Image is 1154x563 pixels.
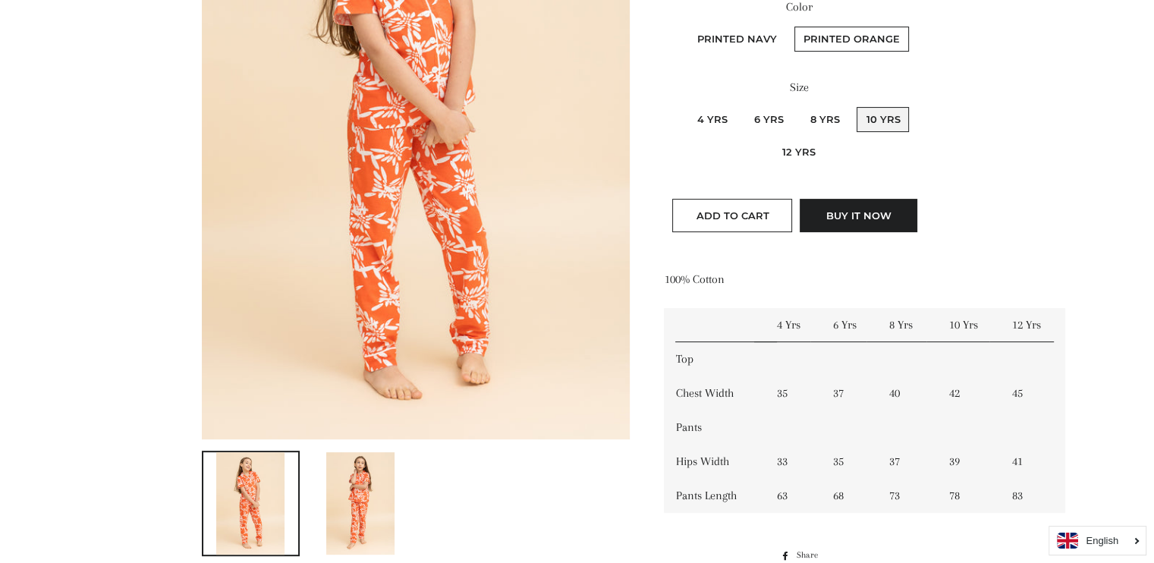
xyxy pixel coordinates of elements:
[1057,533,1138,549] a: English
[857,107,909,132] label: 10 Yrs
[664,445,765,479] td: Hips Width
[822,308,878,342] td: 6 Yrs
[938,308,1001,342] td: 10 Yrs
[766,479,822,513] td: 63
[216,452,285,555] img: Load image into Gallery viewer, Abstract Butterflies Button Down PJ
[878,445,938,479] td: 37
[688,27,786,52] label: Printed Navy
[938,479,1001,513] td: 78
[878,308,938,342] td: 8 Yrs
[744,107,792,132] label: 6 Yrs
[794,27,909,52] label: Printed Orange
[664,410,765,445] td: Pants
[878,376,938,410] td: 40
[938,376,1001,410] td: 42
[772,140,824,165] label: 12 Yrs
[800,199,917,232] button: Buy it now
[822,376,878,410] td: 37
[1086,536,1118,546] i: English
[696,209,769,222] span: Add to Cart
[822,479,878,513] td: 68
[878,479,938,513] td: 73
[766,376,822,410] td: 35
[664,376,765,410] td: Chest Width
[664,479,765,513] td: Pants Length
[766,308,822,342] td: 4 Yrs
[766,445,822,479] td: 33
[1001,376,1065,410] td: 45
[1001,308,1065,342] td: 12 Yrs
[800,107,848,132] label: 8 Yrs
[1001,479,1065,513] td: 83
[1001,445,1065,479] td: 41
[687,107,736,132] label: 4 Yrs
[326,452,395,555] img: Load image into Gallery viewer, Abstract Butterflies Button Down PJ
[664,270,933,289] p: 100% Cotton
[664,78,933,97] label: Size
[938,445,1001,479] td: 39
[822,445,878,479] td: 35
[664,342,765,376] td: Top
[672,199,792,232] button: Add to Cart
